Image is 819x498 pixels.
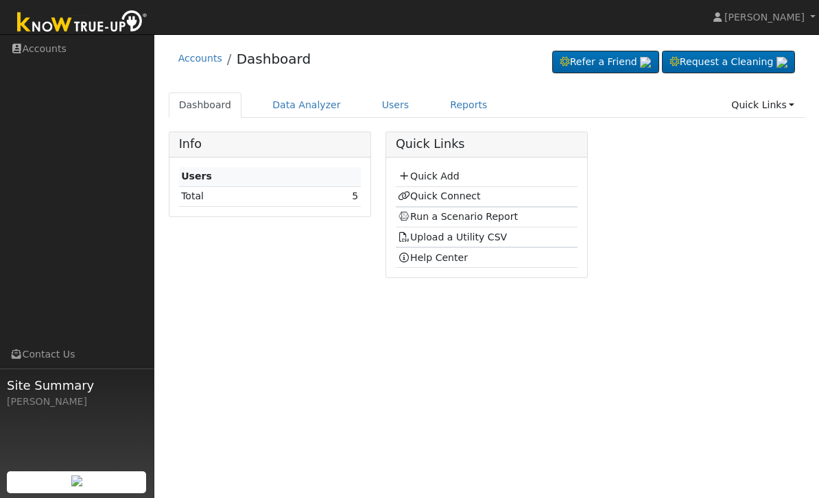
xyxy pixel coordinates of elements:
img: retrieve [640,57,651,68]
span: Site Summary [7,376,147,395]
a: Users [372,92,420,118]
img: retrieve [776,57,787,68]
a: Request a Cleaning [662,51,795,74]
a: Refer a Friend [552,51,659,74]
div: [PERSON_NAME] [7,395,147,409]
a: Data Analyzer [262,92,351,118]
a: Dashboard [237,51,311,67]
img: Know True-Up [10,8,154,38]
a: Reports [440,92,497,118]
a: Dashboard [169,92,242,118]
span: [PERSON_NAME] [724,12,805,23]
a: Accounts [178,53,222,64]
img: retrieve [71,475,82,486]
a: Quick Links [721,92,805,118]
